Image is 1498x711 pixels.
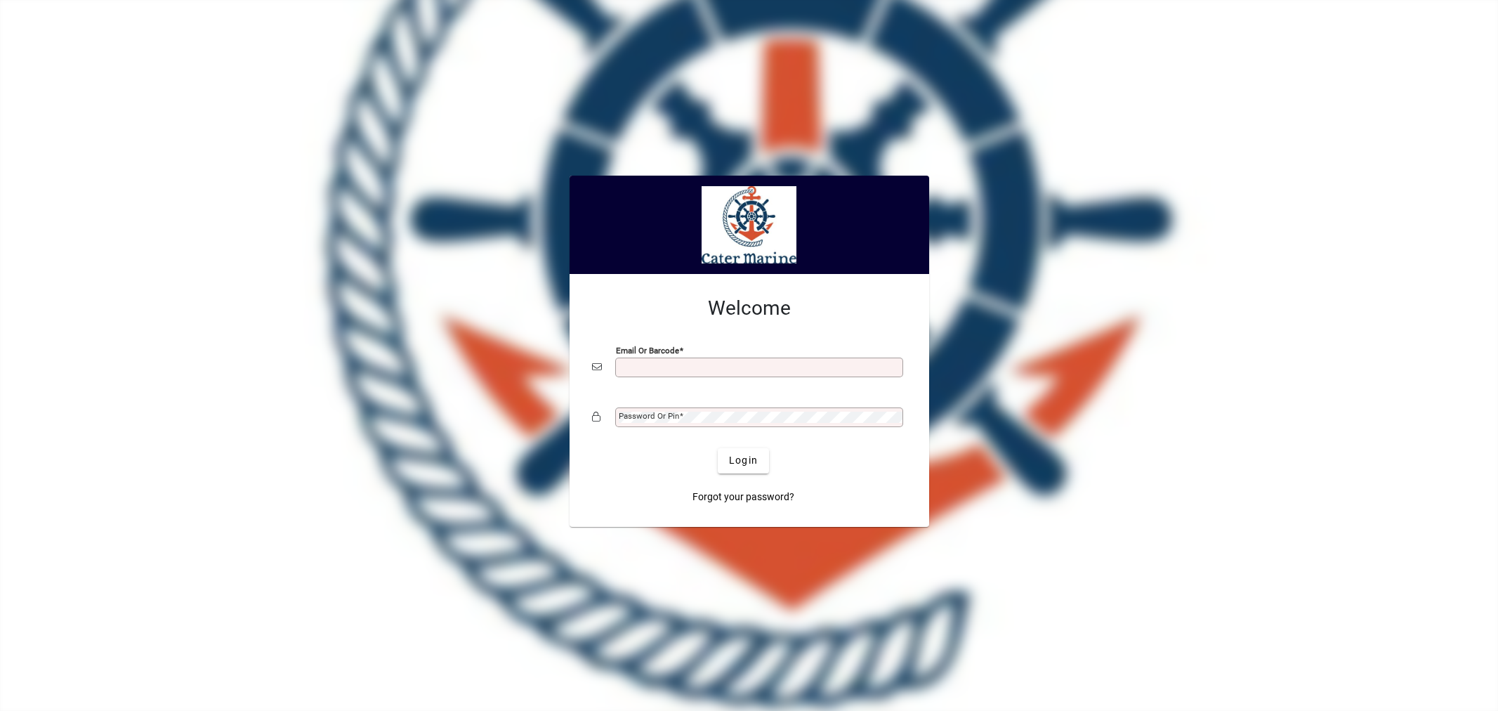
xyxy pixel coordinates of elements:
[692,490,794,504] span: Forgot your password?
[619,411,679,421] mat-label: Password or Pin
[687,485,800,510] a: Forgot your password?
[729,453,758,468] span: Login
[718,448,769,474] button: Login
[616,345,679,355] mat-label: Email or Barcode
[592,296,907,320] h2: Welcome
